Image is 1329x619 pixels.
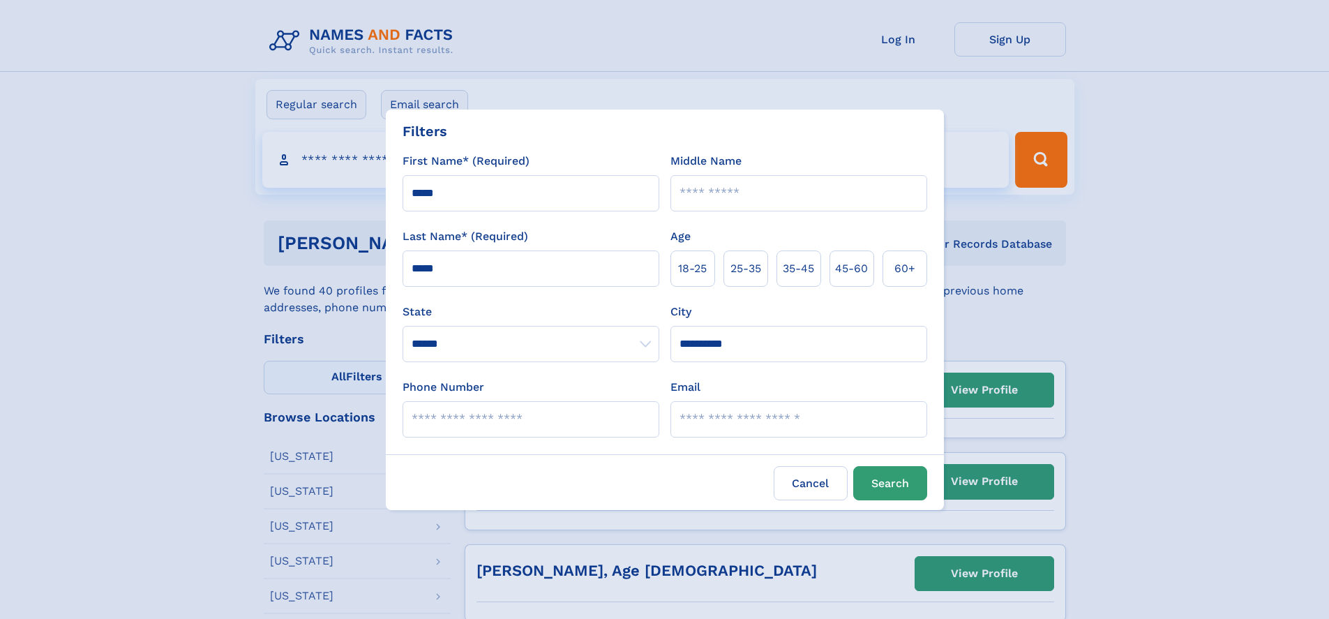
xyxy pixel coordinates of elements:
[403,153,530,170] label: First Name* (Required)
[670,304,691,320] label: City
[783,260,814,277] span: 35‑45
[835,260,868,277] span: 45‑60
[774,466,848,500] label: Cancel
[853,466,927,500] button: Search
[403,228,528,245] label: Last Name* (Required)
[670,228,691,245] label: Age
[670,379,700,396] label: Email
[678,260,707,277] span: 18‑25
[403,304,659,320] label: State
[403,121,447,142] div: Filters
[730,260,761,277] span: 25‑35
[670,153,742,170] label: Middle Name
[403,379,484,396] label: Phone Number
[894,260,915,277] span: 60+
